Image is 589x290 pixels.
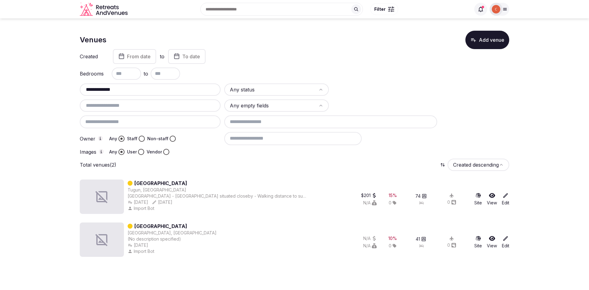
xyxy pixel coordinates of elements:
button: Tugun, [GEOGRAPHIC_DATA] [128,187,186,193]
button: Import Bot [128,248,156,254]
label: User [127,149,137,155]
a: View [487,235,497,249]
button: [GEOGRAPHIC_DATA], [GEOGRAPHIC_DATA] [128,230,217,236]
button: [DATE] [128,199,148,205]
a: Edit [502,235,509,249]
button: To date [168,49,206,64]
label: to [160,53,164,60]
label: Vendor [147,149,162,155]
span: 0 [389,243,391,249]
span: 0 [389,200,391,206]
label: Bedrooms [80,71,104,76]
span: From date [127,53,151,60]
p: Total venues (2) [80,161,116,168]
label: Created [80,54,104,59]
a: Visit the homepage [80,2,129,16]
button: Images [99,149,104,154]
a: View [487,192,497,206]
button: Owner [98,136,103,141]
label: Non-staff [147,136,168,142]
button: 0 [447,199,456,205]
a: Edit [502,192,509,206]
div: [GEOGRAPHIC_DATA] - [GEOGRAPHIC_DATA] situated closeby - Walking distance to surf club - 5 mins t... [128,193,307,199]
button: N/A [363,200,377,206]
a: [GEOGRAPHIC_DATA] [134,222,187,230]
button: [DATE] [152,199,172,205]
span: to [144,70,148,77]
button: 41 [416,236,426,242]
button: Filter [370,3,398,15]
span: 41 [416,236,420,242]
button: N/A [363,243,377,249]
div: 10 % [388,235,397,242]
button: 0 [447,242,456,248]
label: Staff [127,136,137,142]
button: $201 [361,192,377,199]
label: Images [80,149,104,155]
button: [DATE] [128,242,148,248]
div: 15 % [389,192,397,199]
button: 74 [415,193,427,199]
a: Site [474,192,482,206]
button: Add venue [465,31,509,49]
button: 15% [389,192,397,199]
label: Owner [80,136,104,141]
span: Filter [374,6,386,12]
span: To date [182,53,200,60]
span: 74 [415,193,421,199]
div: (No description specified) [128,236,217,242]
label: Any [109,149,117,155]
button: 10% [388,235,397,242]
h1: Venues [80,35,106,45]
button: N/A [363,235,377,242]
a: Site [474,235,482,249]
img: Catalina [492,5,500,14]
label: Any [109,136,117,142]
a: [GEOGRAPHIC_DATA] [134,180,187,187]
button: Import Bot [128,205,156,211]
svg: Retreats and Venues company logo [80,2,129,16]
button: From date [113,49,156,64]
